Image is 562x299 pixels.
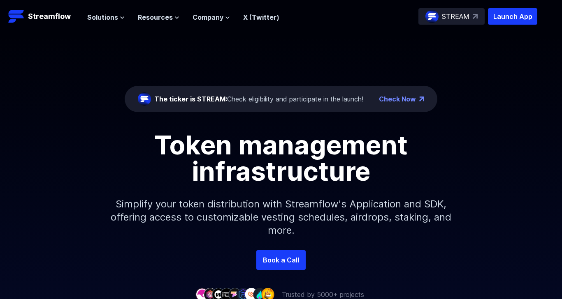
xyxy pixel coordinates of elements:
[96,132,466,184] h1: Token management infrastructure
[104,184,458,250] p: Simplify your token distribution with Streamflow's Application and SDK, offering access to custom...
[379,94,416,104] a: Check Now
[442,11,469,21] p: STREAM
[193,12,230,22] button: Company
[138,12,173,22] span: Resources
[243,13,279,21] a: X (Twitter)
[154,94,363,104] div: Check eligibility and participate in the launch!
[193,12,223,22] span: Company
[8,8,79,25] a: Streamflow
[473,14,478,19] img: top-right-arrow.svg
[87,12,118,22] span: Solutions
[138,92,151,106] img: streamflow-logo-circle.png
[419,97,424,101] img: top-right-arrow.png
[488,8,537,25] button: Launch App
[418,8,485,25] a: STREAM
[8,8,25,25] img: Streamflow Logo
[154,95,227,103] span: The ticker is STREAM:
[28,11,71,22] p: Streamflow
[87,12,125,22] button: Solutions
[256,250,306,270] a: Book a Call
[138,12,179,22] button: Resources
[425,10,439,23] img: streamflow-logo-circle.png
